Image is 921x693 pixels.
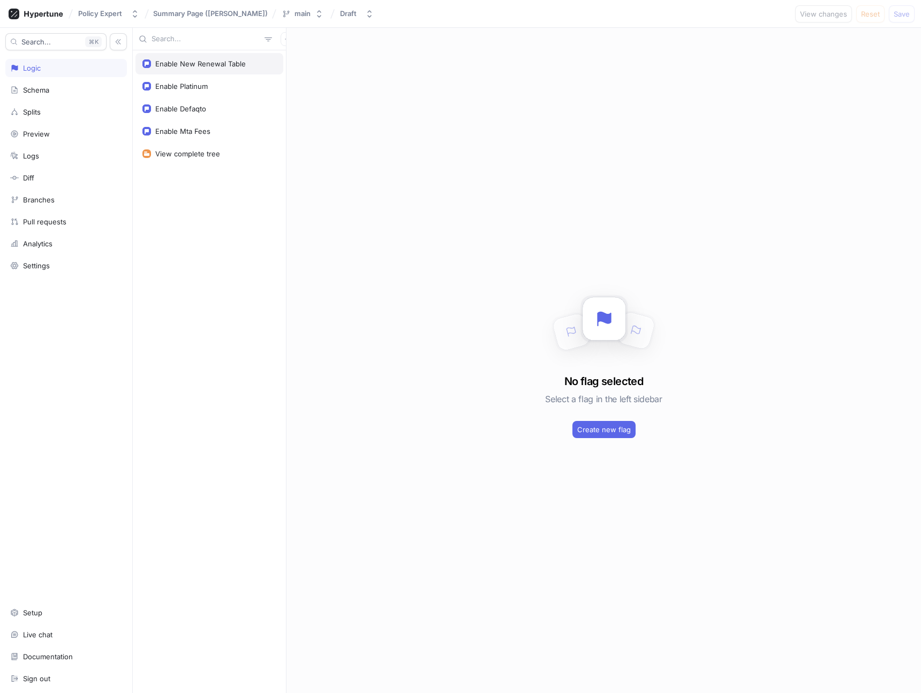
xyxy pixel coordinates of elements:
[21,39,51,45] span: Search...
[336,5,378,22] button: Draft
[152,34,260,44] input: Search...
[155,82,208,91] div: Enable Platinum
[856,5,885,22] button: Reset
[577,426,631,433] span: Create new flag
[23,108,41,116] div: Splits
[23,261,50,270] div: Settings
[564,373,643,389] h3: No flag selected
[23,239,52,248] div: Analytics
[23,652,73,661] div: Documentation
[5,647,127,666] a: Documentation
[78,9,122,18] div: Policy Expert
[23,86,49,94] div: Schema
[861,11,880,17] span: Reset
[74,5,144,22] button: Policy Expert
[23,195,55,204] div: Branches
[153,10,268,17] span: Summary Page ([PERSON_NAME])
[340,9,357,18] div: Draft
[155,149,220,158] div: View complete tree
[23,130,50,138] div: Preview
[795,5,852,22] button: View changes
[23,608,42,617] div: Setup
[889,5,915,22] button: Save
[800,11,847,17] span: View changes
[155,59,246,68] div: Enable New Renewal Table
[23,630,52,639] div: Live chat
[5,33,107,50] button: Search...K
[894,11,910,17] span: Save
[23,174,34,182] div: Diff
[23,64,41,72] div: Logic
[545,389,662,409] h5: Select a flag in the left sidebar
[277,5,328,22] button: main
[85,36,102,47] div: K
[23,217,66,226] div: Pull requests
[23,674,50,683] div: Sign out
[23,152,39,160] div: Logs
[572,421,636,438] button: Create new flag
[155,104,206,113] div: Enable Defaqto
[295,9,311,18] div: main
[155,127,210,135] div: Enable Mta Fees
